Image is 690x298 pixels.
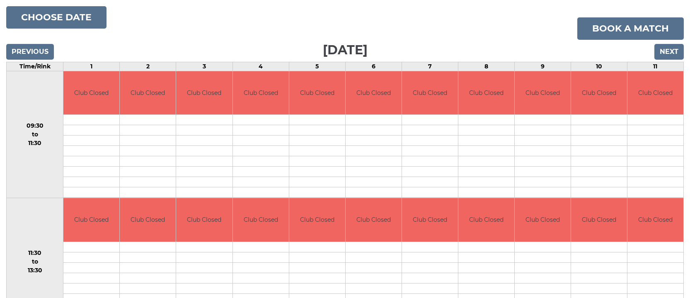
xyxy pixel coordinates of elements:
td: Club Closed [63,71,119,115]
td: Club Closed [402,71,458,115]
td: 09:30 to 11:30 [7,71,63,198]
td: 1 [63,62,120,71]
td: Club Closed [515,71,571,115]
td: Club Closed [289,71,345,115]
td: Club Closed [627,198,683,242]
td: Club Closed [458,71,514,115]
input: Previous [6,44,54,60]
button: Choose date [6,6,107,29]
td: 3 [176,62,232,71]
td: 6 [345,62,402,71]
td: 2 [120,62,176,71]
td: Time/Rink [7,62,63,71]
td: Club Closed [233,71,289,115]
td: 4 [232,62,289,71]
td: Club Closed [458,198,514,242]
td: Club Closed [176,71,232,115]
td: Club Closed [571,71,627,115]
td: 10 [571,62,627,71]
td: Club Closed [120,71,176,115]
input: Next [654,44,684,60]
td: Club Closed [289,198,345,242]
a: Book a match [577,17,684,40]
td: Club Closed [346,71,402,115]
td: 9 [514,62,571,71]
td: Club Closed [176,198,232,242]
td: 5 [289,62,345,71]
td: Club Closed [346,198,402,242]
td: Club Closed [402,198,458,242]
td: Club Closed [233,198,289,242]
td: 11 [627,62,683,71]
td: 8 [458,62,514,71]
td: Club Closed [571,198,627,242]
td: Club Closed [515,198,571,242]
td: Club Closed [63,198,119,242]
td: Club Closed [120,198,176,242]
td: 7 [402,62,458,71]
td: Club Closed [627,71,683,115]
